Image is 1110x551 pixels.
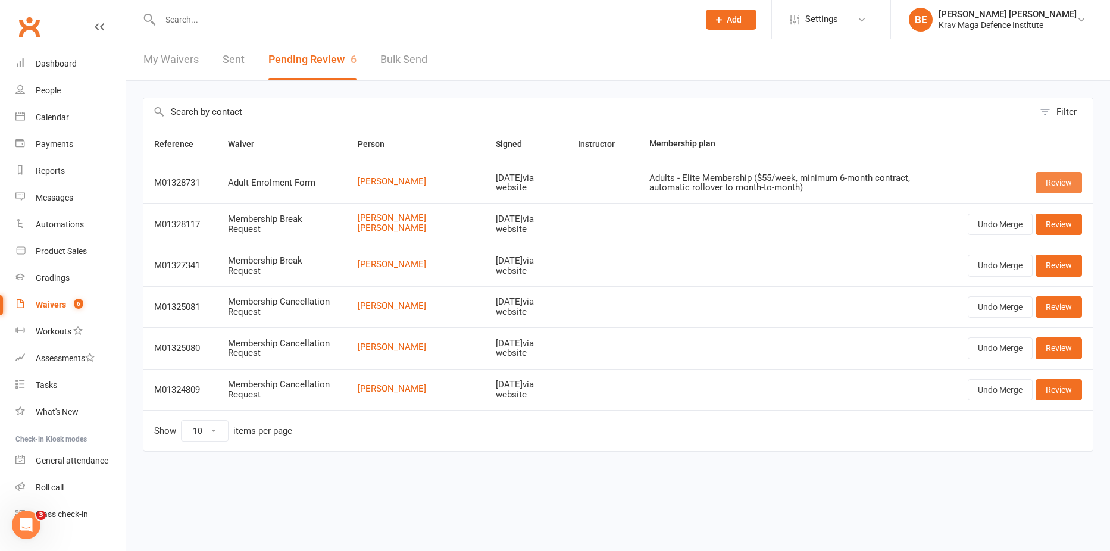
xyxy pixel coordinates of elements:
[154,139,207,149] span: Reference
[36,407,79,417] div: What's New
[15,501,126,528] a: Class kiosk mode
[496,137,535,151] button: Signed
[228,139,267,149] span: Waiver
[1036,296,1082,318] a: Review
[1036,172,1082,193] a: Review
[36,456,108,465] div: General attendance
[358,384,474,394] a: [PERSON_NAME]
[36,166,65,176] div: Reports
[154,343,207,353] div: M01325080
[15,158,126,184] a: Reports
[496,214,556,234] div: [DATE] via website
[36,220,84,229] div: Automations
[649,173,946,193] div: Adults - Elite Membership ($55/week, minimum 6-month contract, automatic rollover to month-to-month)
[939,20,1077,30] div: Krav Maga Defence Institute
[1056,105,1077,119] div: Filter
[36,511,46,520] span: 3
[15,399,126,425] a: What's New
[154,137,207,151] button: Reference
[36,59,77,68] div: Dashboard
[36,509,88,519] div: Class check-in
[228,137,267,151] button: Waiver
[358,139,398,149] span: Person
[228,380,336,399] div: Membership Cancellation Request
[14,12,44,42] a: Clubworx
[968,255,1033,276] button: Undo Merge
[496,256,556,275] div: [DATE] via website
[228,339,336,358] div: Membership Cancellation Request
[228,256,336,275] div: Membership Break Request
[496,380,556,399] div: [DATE] via website
[143,98,1034,126] input: Search by contact
[157,11,690,28] input: Search...
[36,193,73,202] div: Messages
[380,39,427,80] a: Bulk Send
[15,51,126,77] a: Dashboard
[939,9,1077,20] div: [PERSON_NAME] [PERSON_NAME]
[496,339,556,358] div: [DATE] via website
[1036,379,1082,400] a: Review
[36,246,87,256] div: Product Sales
[223,39,245,80] a: Sent
[1036,255,1082,276] a: Review
[358,213,474,233] a: [PERSON_NAME] [PERSON_NAME]
[909,8,933,32] div: BE
[15,318,126,345] a: Workouts
[154,385,207,395] div: M01324809
[36,273,70,283] div: Gradings
[15,474,126,501] a: Roll call
[15,104,126,131] a: Calendar
[15,345,126,372] a: Assessments
[358,342,474,352] a: [PERSON_NAME]
[36,353,95,363] div: Assessments
[496,139,535,149] span: Signed
[358,177,474,187] a: [PERSON_NAME]
[578,139,628,149] span: Instructor
[15,372,126,399] a: Tasks
[228,297,336,317] div: Membership Cancellation Request
[968,379,1033,400] button: Undo Merge
[74,299,83,309] span: 6
[358,259,474,270] a: [PERSON_NAME]
[143,39,199,80] a: My Waivers
[1036,214,1082,235] a: Review
[12,511,40,539] iframe: Intercom live chat
[1036,337,1082,359] a: Review
[154,261,207,271] div: M01327341
[496,297,556,317] div: [DATE] via website
[968,337,1033,359] button: Undo Merge
[15,265,126,292] a: Gradings
[36,139,73,149] div: Payments
[268,39,357,80] button: Pending Review6
[15,211,126,238] a: Automations
[233,426,292,436] div: items per page
[154,420,292,442] div: Show
[496,173,556,193] div: [DATE] via website
[36,380,57,390] div: Tasks
[805,6,838,33] span: Settings
[15,77,126,104] a: People
[154,220,207,230] div: M01328117
[358,301,474,311] a: [PERSON_NAME]
[968,214,1033,235] button: Undo Merge
[36,327,71,336] div: Workouts
[228,178,336,188] div: Adult Enrolment Form
[15,292,126,318] a: Waivers 6
[15,131,126,158] a: Payments
[706,10,756,30] button: Add
[358,137,398,151] button: Person
[36,112,69,122] div: Calendar
[228,214,336,234] div: Membership Break Request
[154,302,207,312] div: M01325081
[351,53,357,65] span: 6
[639,126,957,162] th: Membership plan
[36,483,64,492] div: Roll call
[968,296,1033,318] button: Undo Merge
[15,238,126,265] a: Product Sales
[727,15,742,24] span: Add
[1034,98,1093,126] button: Filter
[36,86,61,95] div: People
[15,447,126,474] a: General attendance kiosk mode
[15,184,126,211] a: Messages
[36,300,66,309] div: Waivers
